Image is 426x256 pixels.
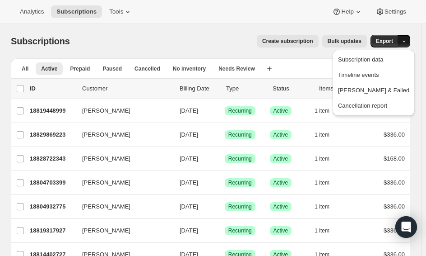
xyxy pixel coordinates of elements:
[30,84,405,93] div: IDCustomerBilling DateTypeStatusItemsTotal
[180,107,198,114] span: [DATE]
[82,202,130,211] span: [PERSON_NAME]
[257,35,319,47] button: Create subscription
[180,203,198,210] span: [DATE]
[14,5,49,18] button: Analytics
[319,84,358,93] div: Items
[82,84,172,93] p: Customer
[315,155,329,162] span: 1 item
[315,128,339,141] button: 1 item
[30,104,405,117] div: 18819448999[PERSON_NAME][DATE]SuccessRecurringSuccessActive1 item$336.00
[70,65,90,72] span: Prepaid
[82,178,130,187] span: [PERSON_NAME]
[180,155,198,162] span: [DATE]
[77,104,167,118] button: [PERSON_NAME]
[180,131,198,138] span: [DATE]
[338,102,387,109] span: Cancellation report
[384,227,405,234] span: $336.00
[338,71,379,78] span: Timeline events
[180,227,198,234] span: [DATE]
[51,5,102,18] button: Subscriptions
[315,200,339,213] button: 1 item
[395,216,417,238] div: Open Intercom Messenger
[315,131,329,138] span: 1 item
[370,5,412,18] button: Settings
[30,226,75,235] p: 18819317927
[134,65,160,72] span: Cancelled
[328,38,361,45] span: Bulk updates
[82,130,130,139] span: [PERSON_NAME]
[341,8,353,15] span: Help
[20,8,44,15] span: Analytics
[273,84,312,93] p: Status
[315,227,329,234] span: 1 item
[173,65,206,72] span: No inventory
[315,104,339,117] button: 1 item
[30,152,405,165] div: 18828722343[PERSON_NAME][DATE]SuccessRecurringSuccessActive1 item$168.00
[226,84,265,93] div: Type
[322,35,367,47] button: Bulk updates
[30,224,405,237] div: 18819317927[PERSON_NAME][DATE]SuccessRecurringSuccessActive1 item$336.00
[30,154,75,163] p: 18828722343
[384,203,405,210] span: $336.00
[315,107,329,114] span: 1 item
[384,179,405,186] span: $336.00
[384,131,405,138] span: $336.00
[273,203,288,210] span: Active
[228,131,252,138] span: Recurring
[22,65,28,72] span: All
[30,128,405,141] div: 18829869223[PERSON_NAME][DATE]SuccessRecurringSuccessActive1 item$336.00
[82,106,130,115] span: [PERSON_NAME]
[315,203,329,210] span: 1 item
[82,226,130,235] span: [PERSON_NAME]
[273,227,288,234] span: Active
[315,224,339,237] button: 1 item
[218,65,255,72] span: Needs Review
[384,8,406,15] span: Settings
[82,154,130,163] span: [PERSON_NAME]
[11,36,70,46] span: Subscriptions
[228,155,252,162] span: Recurring
[77,199,167,214] button: [PERSON_NAME]
[30,176,405,189] div: 18804703399[PERSON_NAME][DATE]SuccessRecurringSuccessActive1 item$336.00
[228,179,252,186] span: Recurring
[30,200,405,213] div: 18804932775[PERSON_NAME][DATE]SuccessRecurringSuccessActive1 item$336.00
[228,227,252,234] span: Recurring
[228,107,252,114] span: Recurring
[315,179,329,186] span: 1 item
[315,176,339,189] button: 1 item
[370,35,398,47] button: Export
[384,155,405,162] span: $168.00
[41,65,57,72] span: Active
[338,56,383,63] span: Subscription data
[56,8,97,15] span: Subscriptions
[273,131,288,138] span: Active
[30,84,75,93] p: ID
[30,130,75,139] p: 18829869223
[262,38,313,45] span: Create subscription
[109,8,123,15] span: Tools
[30,106,75,115] p: 18819448999
[338,87,409,94] span: [PERSON_NAME] & Failed
[30,202,75,211] p: 18804932775
[273,107,288,114] span: Active
[273,155,288,162] span: Active
[228,203,252,210] span: Recurring
[77,152,167,166] button: [PERSON_NAME]
[273,179,288,186] span: Active
[180,179,198,186] span: [DATE]
[30,178,75,187] p: 18804703399
[262,62,277,75] button: Create new view
[376,38,393,45] span: Export
[180,84,219,93] p: Billing Date
[77,223,167,238] button: [PERSON_NAME]
[77,175,167,190] button: [PERSON_NAME]
[104,5,138,18] button: Tools
[327,5,368,18] button: Help
[102,65,122,72] span: Paused
[77,128,167,142] button: [PERSON_NAME]
[315,152,339,165] button: 1 item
